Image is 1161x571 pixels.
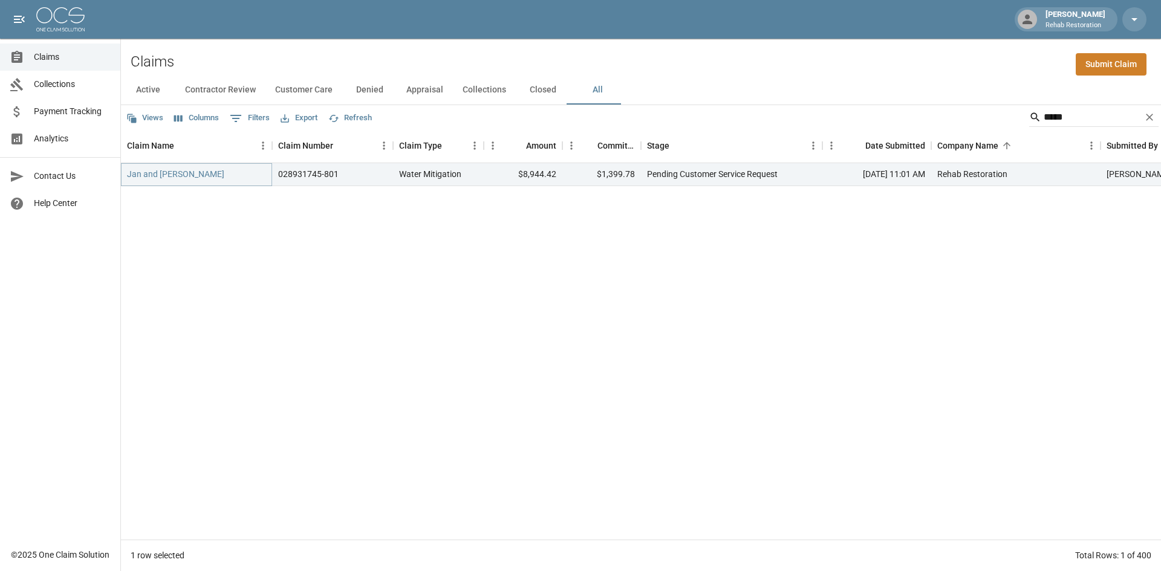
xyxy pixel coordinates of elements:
div: Claim Number [272,129,393,163]
div: Claim Type [399,129,442,163]
button: Menu [562,137,580,155]
span: Payment Tracking [34,105,111,118]
button: Menu [466,137,484,155]
button: Menu [1082,137,1101,155]
button: Sort [669,137,686,154]
div: Claim Name [127,129,174,163]
h2: Claims [131,53,174,71]
div: Claim Name [121,129,272,163]
div: 1 row selected [131,549,184,561]
span: Analytics [34,132,111,145]
button: Active [121,76,175,105]
button: Closed [516,76,570,105]
div: Claim Number [278,129,333,163]
button: Sort [509,137,526,154]
div: Claim Type [393,129,484,163]
span: Claims [34,51,111,63]
div: [DATE] 11:01 AM [822,163,931,186]
div: Submitted By [1107,129,1158,163]
div: Pending Customer Service Request [647,168,778,180]
div: Committed Amount [562,129,641,163]
div: Company Name [931,129,1101,163]
p: Rehab Restoration [1046,21,1105,31]
img: ocs-logo-white-transparent.png [36,7,85,31]
div: Amount [484,129,562,163]
button: Menu [254,137,272,155]
div: Rehab Restoration [937,168,1007,180]
div: © 2025 One Claim Solution [11,549,109,561]
button: Menu [484,137,502,155]
button: Export [278,109,320,127]
button: Sort [998,137,1015,154]
a: Submit Claim [1076,53,1146,76]
button: Refresh [325,109,375,127]
div: Date Submitted [865,129,925,163]
div: $1,399.78 [562,163,641,186]
button: Sort [442,137,459,154]
div: [PERSON_NAME] [1041,8,1110,30]
div: Company Name [937,129,998,163]
div: $8,944.42 [484,163,562,186]
div: Committed Amount [597,129,635,163]
div: Date Submitted [822,129,931,163]
div: Stage [647,129,669,163]
div: Search [1029,108,1159,129]
button: All [570,76,625,105]
a: Jan and [PERSON_NAME] [127,168,224,180]
button: Appraisal [397,76,453,105]
span: Help Center [34,197,111,210]
button: Views [123,109,166,127]
span: Collections [34,78,111,91]
button: Collections [453,76,516,105]
button: Denied [342,76,397,105]
div: Water Mitigation [399,168,461,180]
button: Sort [580,137,597,154]
button: Select columns [171,109,222,127]
button: Show filters [227,109,273,128]
button: open drawer [7,7,31,31]
button: Sort [848,137,865,154]
button: Customer Care [265,76,342,105]
button: Contractor Review [175,76,265,105]
span: Contact Us [34,170,111,182]
div: 028931745-801 [278,168,339,180]
div: dynamic tabs [121,76,1161,105]
div: Amount [526,129,556,163]
button: Clear [1140,108,1159,126]
div: Total Rows: 1 of 400 [1075,549,1151,561]
button: Sort [333,137,350,154]
div: Stage [641,129,822,163]
button: Menu [822,137,841,155]
button: Menu [375,137,393,155]
button: Menu [804,137,822,155]
button: Sort [174,137,191,154]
